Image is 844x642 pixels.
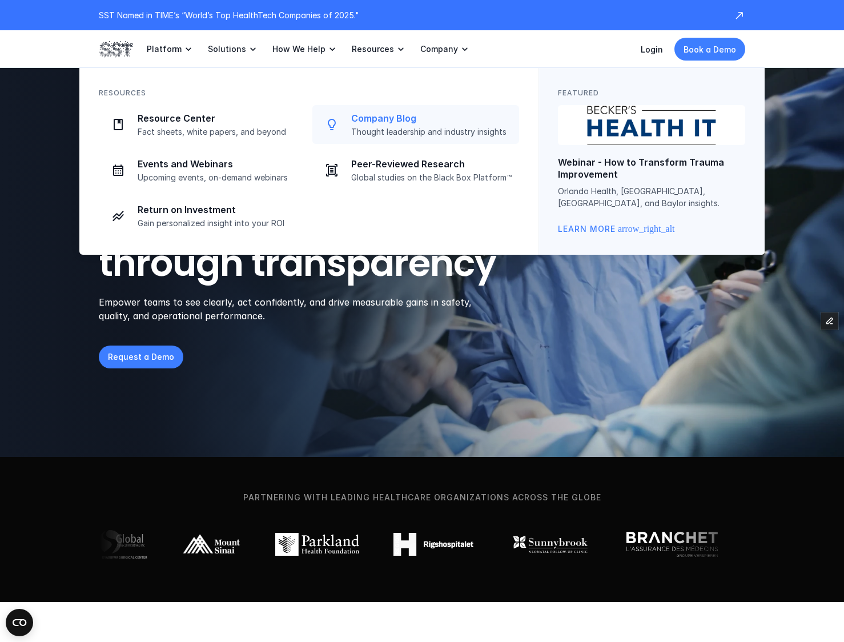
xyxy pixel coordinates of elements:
[111,163,125,177] img: Calendar icon
[351,172,512,183] p: Global studies on the Black Box Platform™
[558,105,745,235] a: Becker's logoWebinar - How to Transform Trauma ImprovementOrlando Health, [GEOGRAPHIC_DATA], [GEO...
[99,9,722,21] p: SST Named in TIME’s “World’s Top HealthTech Companies of 2025."
[99,346,183,368] a: Request a Demo
[351,158,512,170] p: Peer-Reviewed Research
[99,123,551,284] h1: The black box technology to transform care through transparency
[558,223,616,235] p: Learn More
[384,533,464,556] img: Rigshospitalet logo
[684,43,736,55] p: Book a Demo
[674,38,745,61] a: Book a Demo
[821,312,838,330] button: Edit Framer Content
[618,224,627,234] span: arrow_right_alt
[111,118,125,131] img: Paper icon
[420,44,458,54] p: Company
[351,113,512,125] p: Company Blog
[208,44,246,54] p: Solutions
[111,209,125,223] img: Investment icon
[498,533,582,556] img: Sunnybrook logo
[266,533,349,556] img: Parkland logo
[6,609,33,636] button: Open CMP widget
[558,185,745,209] p: Orlando Health, [GEOGRAPHIC_DATA], [GEOGRAPHIC_DATA], and Baylor insights.
[138,218,299,228] p: Gain personalized insight into your ROI
[99,295,487,323] p: Empower teams to see clearly, act confidently, and drive measurable gains in safety, quality, and...
[312,151,519,190] a: Journal iconPeer-Reviewed ResearchGlobal studies on the Black Box Platform™
[351,127,512,137] p: Thought leadership and industry insights
[352,44,394,54] p: Resources
[138,172,299,183] p: Upcoming events, on-demand webinars
[19,491,825,504] p: Partnering with leading healthcare organizations across the globe
[325,163,339,177] img: Journal icon
[558,157,745,180] p: Webinar - How to Transform Trauma Improvement
[138,113,299,125] p: Resource Center
[138,127,299,137] p: Fact sheets, white papers, and beyond
[108,351,174,363] p: Request a Demo
[99,39,133,59] img: SST logo
[641,45,663,54] a: Login
[138,158,299,170] p: Events and Webinars
[325,118,339,131] img: Lightbulb icon
[99,105,306,144] a: Paper iconResource CenterFact sheets, white papers, and beyond
[138,204,299,216] p: Return on Investment
[99,87,146,98] p: Resources
[742,533,830,556] img: Universitatsklinikum Carl Gustav Carus logo
[147,30,194,68] a: Platform
[558,105,745,145] img: Becker's logo
[312,105,519,144] a: Lightbulb iconCompany BlogThought leadership and industry insights
[172,533,231,556] img: Mount Sinai logo
[99,196,306,235] a: Investment iconReturn on InvestmentGain personalized insight into your ROI
[272,44,325,54] p: How We Help
[558,87,599,98] p: Featured
[147,44,182,54] p: Platform
[99,151,306,190] a: Calendar iconEvents and WebinarsUpcoming events, on-demand webinars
